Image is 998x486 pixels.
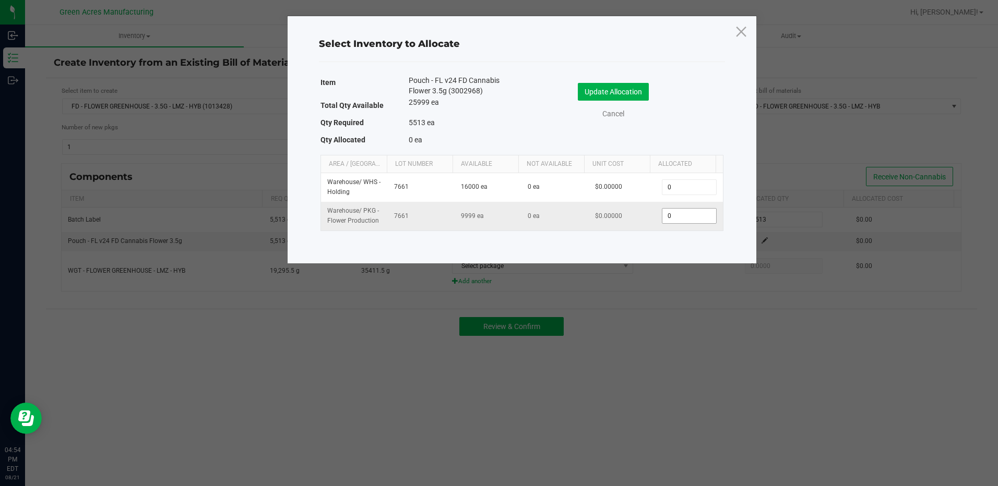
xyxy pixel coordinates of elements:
[321,155,387,173] th: Area / [GEOGRAPHIC_DATA]
[388,202,455,230] td: 7661
[327,178,381,196] span: Warehouse / WHS - Holding
[409,136,422,144] span: 0 ea
[10,403,42,434] iframe: Resource center
[461,183,488,190] span: 16000 ea
[650,155,716,173] th: Allocated
[409,118,435,127] span: 5513 ea
[320,98,384,113] label: Total Qty Available
[320,115,364,130] label: Qty Required
[584,155,650,173] th: Unit Cost
[595,183,622,190] span: $0.00000
[387,155,453,173] th: Lot Number
[461,212,484,220] span: 9999 ea
[320,75,336,90] label: Item
[453,155,518,173] th: Available
[528,183,540,190] span: 0 ea
[592,108,634,119] a: Cancel
[595,212,622,220] span: $0.00000
[409,75,506,96] span: Pouch - FL v24 FD Cannabis Flower 3.5g (3002968)
[388,173,455,202] td: 7661
[518,155,584,173] th: Not Available
[409,98,439,106] span: 25999 ea
[528,212,540,220] span: 0 ea
[327,207,379,224] span: Warehouse / PKG - Flower Production
[320,132,365,147] label: Qty Allocated
[578,83,649,101] button: Update Allocation
[319,38,460,50] span: Select Inventory to Allocate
